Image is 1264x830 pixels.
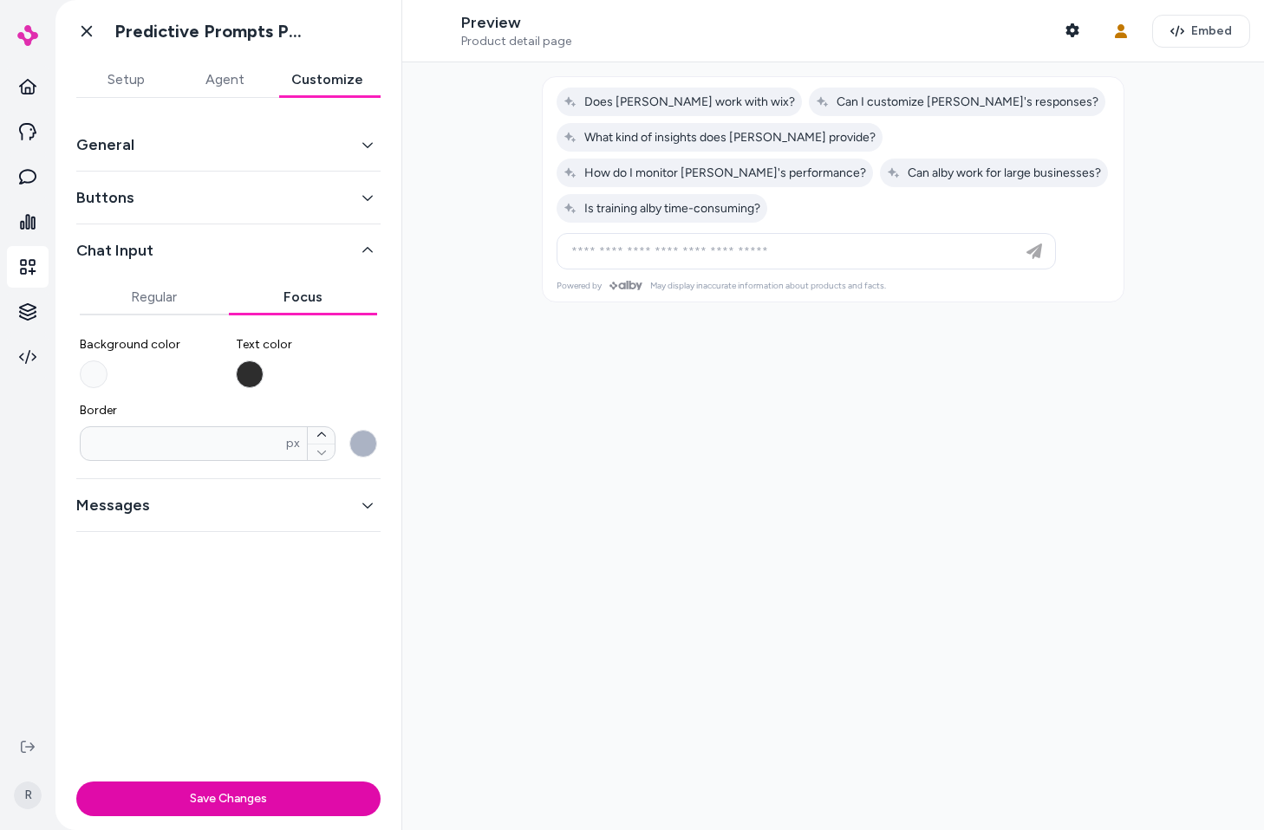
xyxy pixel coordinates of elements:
[1191,23,1232,40] span: Embed
[175,62,274,97] button: Agent
[461,13,571,33] p: Preview
[10,768,45,823] button: R
[76,62,175,97] button: Setup
[76,781,381,816] button: Save Changes
[17,25,38,46] img: alby Logo
[308,427,335,444] button: Borderpx
[349,430,377,457] button: Borderpx
[229,280,378,314] button: Focus
[80,402,377,419] span: Border
[114,21,309,42] h1: Predictive Prompts PDP
[274,62,381,97] button: Customize
[76,185,381,210] button: Buttons
[76,493,381,517] button: Messages
[236,360,264,388] button: Text color
[76,263,381,464] div: Chat Input
[76,133,381,157] button: General
[1152,15,1250,48] button: Embed
[76,238,381,263] button: Chat Input
[80,360,108,388] button: Background color
[461,34,571,49] span: Product detail page
[236,336,378,353] span: Text color
[80,280,229,314] button: Regular
[286,435,300,452] span: px
[14,781,42,809] span: R
[308,444,335,461] button: Borderpx
[81,435,286,452] input: Borderpx
[80,336,222,353] span: Background color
